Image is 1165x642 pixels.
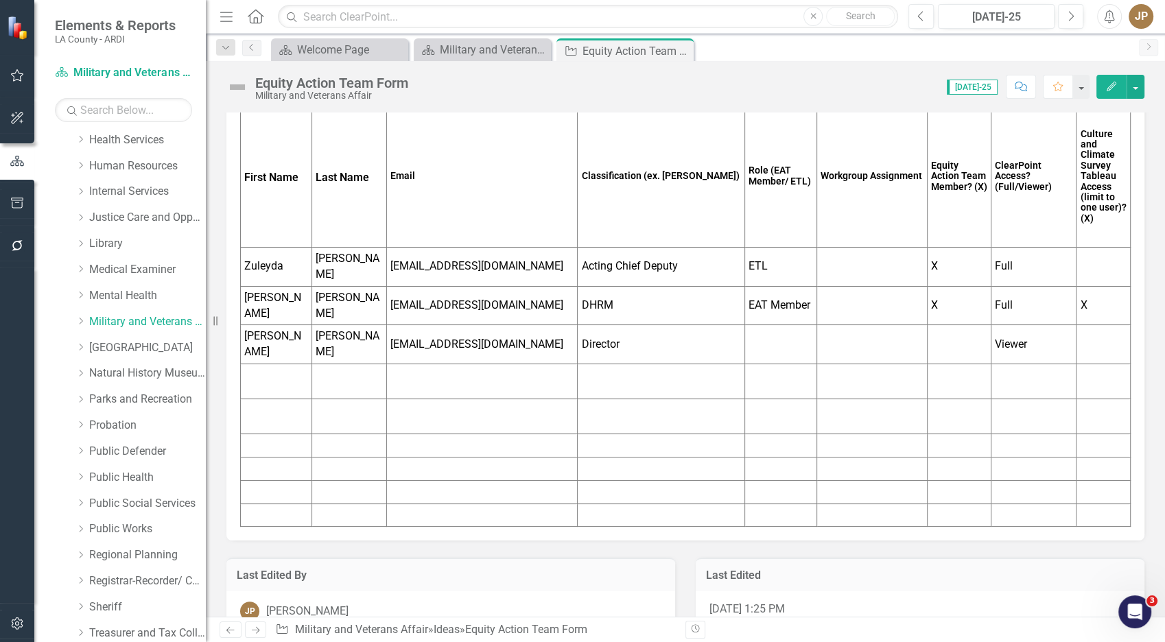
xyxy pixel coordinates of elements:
[89,366,206,381] a: Natural History Museum
[991,325,1076,364] td: Viewer
[1129,4,1153,29] button: JP
[386,247,578,286] td: [EMAIL_ADDRESS][DOMAIN_NAME]
[995,259,1072,274] p: Full
[89,236,206,252] a: Library
[295,623,428,636] a: Military and Veterans Affair
[1146,595,1157,606] span: 3
[390,170,415,181] strong: Email
[55,17,176,34] span: Elements & Reports
[266,604,349,619] div: [PERSON_NAME]
[578,286,744,325] td: DHRM
[311,247,386,286] td: [PERSON_NAME]
[241,286,312,325] td: [PERSON_NAME]
[89,521,206,537] a: Public Works
[244,171,298,184] strong: First Name
[578,325,744,364] td: Director
[931,160,987,192] strong: Equity Action Team Member? (X)
[744,286,816,325] td: EAT Member
[89,314,206,330] a: Military and Veterans Affair
[274,41,405,58] a: Welcome Page
[89,340,206,356] a: [GEOGRAPHIC_DATA]
[278,5,898,29] input: Search ClearPoint...
[255,75,408,91] div: Equity Action Team Form
[297,41,405,58] div: Welcome Page
[826,7,895,26] button: Search
[821,170,922,181] strong: Workgroup Assignment
[89,496,206,512] a: Public Social Services
[581,170,739,181] strong: Classification (ex. [PERSON_NAME])
[316,171,369,184] strong: Last Name
[237,569,665,582] h3: Last Edited By
[89,184,206,200] a: Internal Services
[89,573,206,589] a: Registrar-Recorder/ County Clerk
[846,10,875,21] span: Search
[1076,286,1131,325] td: X
[55,98,192,122] input: Search Below...
[947,80,998,95] span: [DATE]-25
[386,286,578,325] td: [EMAIL_ADDRESS][DOMAIN_NAME]
[927,247,991,286] td: X
[89,288,206,304] a: Mental Health
[89,599,206,615] a: Sheriff
[7,15,32,40] img: ClearPoint Strategy
[89,547,206,563] a: Regional Planning
[995,160,1052,192] strong: ClearPoint Access? (Full/Viewer)
[943,9,1050,25] div: [DATE]-25
[1080,128,1126,224] strong: Culture and Climate Survey Tableau Access (limit to one user)? (X)
[749,165,811,186] strong: Role (EAT Member/ ETL)
[311,286,386,325] td: [PERSON_NAME]
[241,247,312,286] td: Zuleyda
[89,626,206,641] a: Treasurer and Tax Collector
[255,91,408,101] div: Military and Veterans Affair
[440,41,548,58] div: Military and Veterans Affairs Welcome Page
[89,470,206,486] a: Public Health
[89,418,206,433] a: Probation
[89,392,206,407] a: Parks and Recreation
[706,569,1134,582] h3: Last Edited
[240,602,259,621] div: JP
[465,623,587,636] div: Equity Action Team Form
[226,76,248,98] img: Not Defined
[311,325,386,364] td: [PERSON_NAME]
[578,247,744,286] td: Acting Chief Deputy
[434,623,460,636] a: Ideas
[927,286,991,325] td: X
[938,4,1055,29] button: [DATE]-25
[89,444,206,460] a: Public Defender
[582,43,690,60] div: Equity Action Team Form
[89,158,206,174] a: Human Resources
[55,65,192,81] a: Military and Veterans Affair
[696,591,1144,631] div: [DATE] 1:25 PM
[1118,595,1151,628] iframe: Intercom live chat
[241,325,312,364] td: [PERSON_NAME]
[991,286,1076,325] td: Full
[89,262,206,278] a: Medical Examiner
[89,210,206,226] a: Justice Care and Opportunity
[275,622,674,638] div: » »
[386,325,578,364] td: [EMAIL_ADDRESS][DOMAIN_NAME]
[744,247,816,286] td: ETL
[89,132,206,148] a: Health Services
[417,41,548,58] a: Military and Veterans Affairs Welcome Page
[55,34,176,45] small: LA County - ARDI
